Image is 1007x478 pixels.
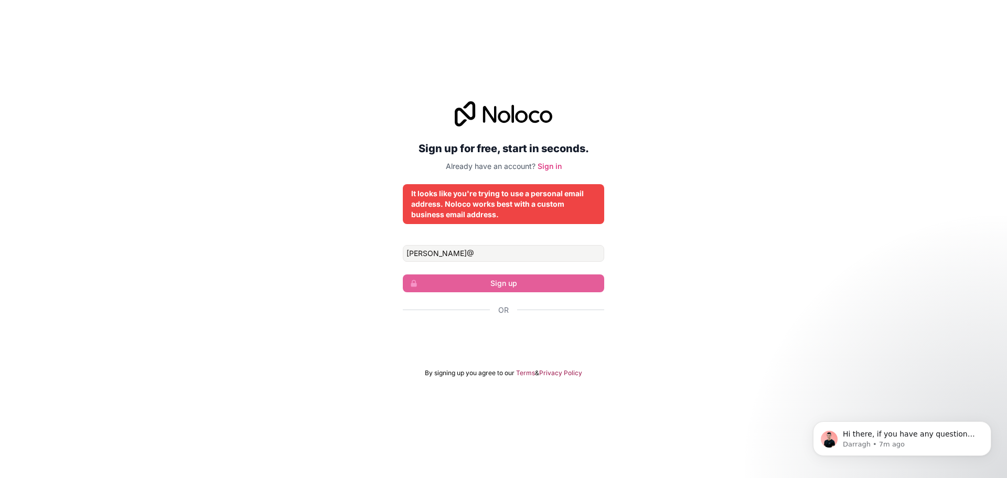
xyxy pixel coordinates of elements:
h2: Sign up for free, start in seconds. [403,139,604,158]
input: Email address [403,245,604,262]
a: Sign in [538,162,562,171]
span: By signing up you agree to our [425,369,515,377]
div: It looks like you're trying to use a personal email address. Noloco works best with a custom busi... [411,188,596,220]
button: Sign up [403,274,604,292]
span: Or [498,305,509,315]
iframe: Intercom notifications message [797,399,1007,473]
a: Terms [516,369,535,377]
a: Privacy Policy [539,369,582,377]
span: & [535,369,539,377]
iframe: To enrich screen reader interactions, please activate Accessibility in Grammarly extension settings [398,327,609,350]
span: Already have an account? [446,162,535,171]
